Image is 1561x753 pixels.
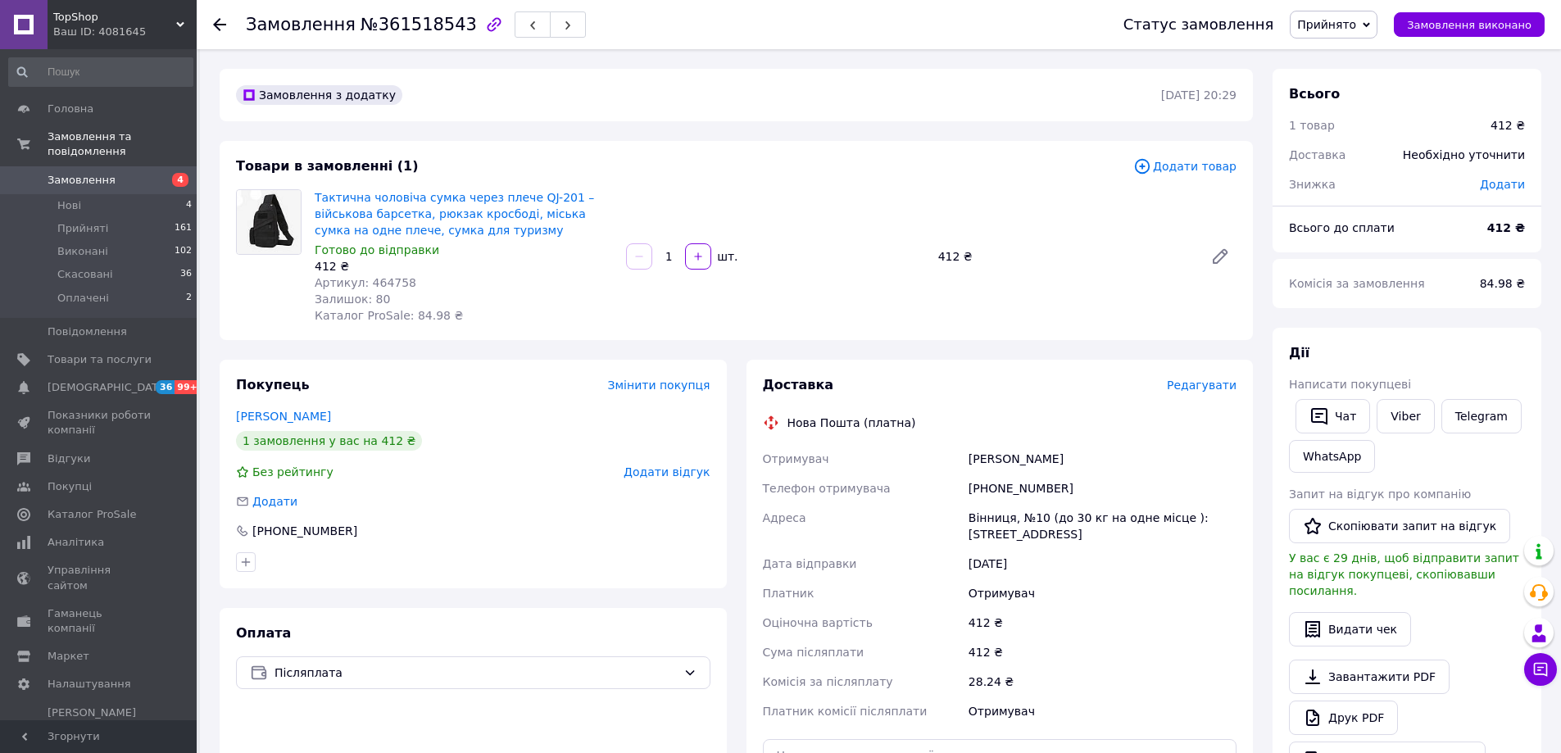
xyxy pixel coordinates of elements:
[1491,117,1525,134] div: 412 ₴
[1289,440,1375,473] a: WhatsApp
[763,616,873,629] span: Оціночна вартість
[251,523,359,539] div: [PHONE_NUMBER]
[1296,399,1370,433] button: Чат
[1289,277,1425,290] span: Комісія за замовлення
[175,221,192,236] span: 161
[246,15,356,34] span: Замовлення
[1441,399,1522,433] a: Telegram
[1289,86,1340,102] span: Всього
[1487,221,1525,234] b: 412 ₴
[57,244,108,259] span: Виконані
[315,258,613,274] div: 412 ₴
[763,646,864,659] span: Сума післяплати
[1133,157,1237,175] span: Додати товар
[1407,19,1532,31] span: Замовлення виконано
[252,465,334,479] span: Без рейтингу
[1204,240,1237,273] a: Редагувати
[180,267,192,282] span: 36
[48,408,152,438] span: Показники роботи компанії
[48,102,93,116] span: Головна
[1289,345,1309,361] span: Дії
[713,248,739,265] div: шт.
[236,431,422,451] div: 1 замовлення у вас на 412 ₴
[1123,16,1274,33] div: Статус замовлення
[965,578,1240,608] div: Отримувач
[608,379,710,392] span: Змінити покупця
[237,190,301,254] img: Тактична чоловіча сумка через плече QJ-201 – військова барсетка, рюкзак кросбоді, міська сумка на...
[48,677,131,692] span: Налаштування
[315,293,390,306] span: Залишок: 80
[252,495,297,508] span: Додати
[1289,701,1398,735] a: Друк PDF
[763,377,834,392] span: Доставка
[236,625,291,641] span: Оплата
[175,244,192,259] span: 102
[57,198,81,213] span: Нові
[48,507,136,522] span: Каталог ProSale
[965,608,1240,637] div: 412 ₴
[1297,18,1356,31] span: Прийнято
[932,245,1197,268] div: 412 ₴
[172,173,188,187] span: 4
[315,309,463,322] span: Каталог ProSale: 84.98 ₴
[57,267,113,282] span: Скасовані
[1289,612,1411,646] button: Видати чек
[763,452,829,465] span: Отримувач
[48,705,152,751] span: [PERSON_NAME] та рахунки
[48,479,92,494] span: Покупці
[48,563,152,592] span: Управління сайтом
[48,173,116,188] span: Замовлення
[1289,488,1471,501] span: Запит на відгук про компанію
[965,549,1240,578] div: [DATE]
[1289,148,1345,161] span: Доставка
[1289,221,1395,234] span: Всього до сплати
[1167,379,1237,392] span: Редагувати
[315,191,594,237] a: Тактична чоловіча сумка через плече QJ-201 – військова барсетка, рюкзак кросбоді, міська сумка на...
[1524,653,1557,686] button: Чат з покупцем
[275,664,677,682] span: Післяплата
[1289,119,1335,132] span: 1 товар
[53,10,176,25] span: TopShop
[236,377,310,392] span: Покупець
[1393,137,1535,173] div: Необхідно уточнити
[965,696,1240,726] div: Отримувач
[1394,12,1545,37] button: Замовлення виконано
[48,535,104,550] span: Аналітика
[57,291,109,306] span: Оплачені
[57,221,108,236] span: Прийняті
[315,243,439,256] span: Готово до відправки
[236,410,331,423] a: [PERSON_NAME]
[315,276,416,289] span: Артикул: 464758
[48,129,197,159] span: Замовлення та повідомлення
[48,451,90,466] span: Відгуки
[1289,551,1519,597] span: У вас є 29 днів, щоб відправити запит на відгук покупцеві, скопіювавши посилання.
[186,291,192,306] span: 2
[624,465,710,479] span: Додати відгук
[236,158,419,174] span: Товари в замовленні (1)
[1289,178,1336,191] span: Знижка
[763,482,891,495] span: Телефон отримувача
[48,352,152,367] span: Товари та послуги
[186,198,192,213] span: 4
[1480,178,1525,191] span: Додати
[763,557,857,570] span: Дата відправки
[965,667,1240,696] div: 28.24 ₴
[48,380,169,395] span: [DEMOGRAPHIC_DATA]
[361,15,477,34] span: №361518543
[965,444,1240,474] div: [PERSON_NAME]
[48,649,89,664] span: Маркет
[965,637,1240,667] div: 412 ₴
[48,606,152,636] span: Гаманець компанії
[965,503,1240,549] div: Вінниця, №10 (до 30 кг на одне місце ): [STREET_ADDRESS]
[763,675,893,688] span: Комісія за післяплату
[763,511,806,524] span: Адреса
[213,16,226,33] div: Повернутися назад
[8,57,193,87] input: Пошук
[1377,399,1434,433] a: Viber
[965,474,1240,503] div: [PHONE_NUMBER]
[1289,509,1510,543] button: Скопіювати запит на відгук
[156,380,175,394] span: 36
[1289,660,1450,694] a: Завантажити PDF
[1480,277,1525,290] span: 84.98 ₴
[48,324,127,339] span: Повідомлення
